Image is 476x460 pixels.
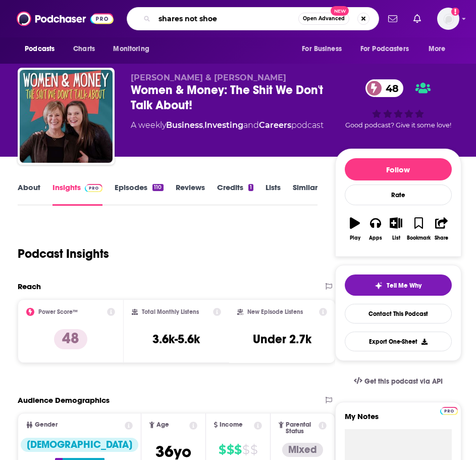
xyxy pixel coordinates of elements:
a: InsightsPodchaser Pro [52,182,102,206]
span: More [429,42,446,56]
button: Bookmark [406,211,431,247]
button: Export One-Sheet [345,332,452,351]
img: Podchaser - Follow, Share and Rate Podcasts [17,9,114,28]
span: Income [220,422,243,428]
img: tell me why sparkle [375,282,383,290]
span: and [243,120,259,130]
h2: Audience Demographics [18,395,110,405]
button: Share [431,211,452,247]
span: For Business [302,42,342,56]
button: Play [345,211,365,247]
span: Good podcast? Give it some love! [345,121,451,129]
a: Similar [293,182,318,206]
button: List [386,211,406,247]
a: Episodes110 [115,182,163,206]
a: Pro website [440,405,458,415]
h3: Under 2.7k [253,332,311,347]
span: , [203,120,204,130]
h2: Power Score™ [38,308,78,315]
div: [DEMOGRAPHIC_DATA] [21,438,138,452]
h2: Reach [18,282,41,291]
a: Credits1 [217,182,253,206]
div: 1 [248,184,253,191]
button: open menu [295,39,354,59]
div: Play [350,235,360,241]
label: My Notes [345,411,452,429]
span: Gender [35,422,58,428]
div: Mixed [282,443,323,457]
button: open menu [421,39,458,59]
a: Investing [204,120,243,130]
div: Share [435,235,448,241]
button: open menu [18,39,68,59]
button: Show profile menu [437,8,459,30]
span: Age [156,422,169,428]
svg: Add a profile image [451,8,459,16]
div: Search podcasts, credits, & more... [127,7,379,30]
a: Charts [67,39,101,59]
a: Show notifications dropdown [384,10,401,27]
span: Charts [73,42,95,56]
span: $ [234,442,241,458]
button: open menu [354,39,424,59]
a: Contact This Podcast [345,304,452,324]
a: About [18,182,40,206]
button: open menu [106,39,162,59]
a: Lists [266,182,281,206]
div: 48Good podcast? Give it some love! [335,73,461,135]
a: Get this podcast via API [346,369,451,394]
a: Business [166,120,203,130]
div: A weekly podcast [131,119,324,131]
button: tell me why sparkleTell Me Why [345,274,452,296]
span: Open Advanced [303,16,345,21]
img: Women & Money: The Shit We Don't Talk About! [20,70,113,163]
a: Careers [259,120,291,130]
img: User Profile [437,8,459,30]
div: Bookmark [407,235,431,241]
h2: New Episode Listens [247,308,303,315]
span: $ [242,442,249,458]
button: Apps [365,211,386,247]
span: Podcasts [25,42,55,56]
h3: 3.6k-5.6k [152,332,200,347]
span: 48 [376,79,404,97]
img: Podchaser Pro [85,184,102,192]
button: Follow [345,158,452,180]
span: New [331,6,349,16]
span: Get this podcast via API [364,377,443,386]
input: Search podcasts, credits, & more... [154,11,298,27]
button: Open AdvancedNew [298,13,349,25]
p: 48 [54,329,87,349]
div: 110 [152,184,163,191]
span: Tell Me Why [387,282,421,290]
div: List [392,235,400,241]
span: Monitoring [113,42,149,56]
h1: Podcast Insights [18,246,109,261]
span: $ [227,442,234,458]
span: Parental Status [286,422,317,435]
span: $ [219,442,226,458]
img: Podchaser Pro [440,407,458,415]
a: Reviews [176,182,205,206]
div: Apps [369,235,382,241]
span: $ [250,442,257,458]
span: Logged in as ILATeam [437,8,459,30]
a: Show notifications dropdown [409,10,425,27]
span: [PERSON_NAME] & [PERSON_NAME] [131,73,286,82]
div: Rate [345,185,452,205]
a: 48 [365,79,404,97]
span: For Podcasters [360,42,409,56]
h2: Total Monthly Listens [142,308,199,315]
